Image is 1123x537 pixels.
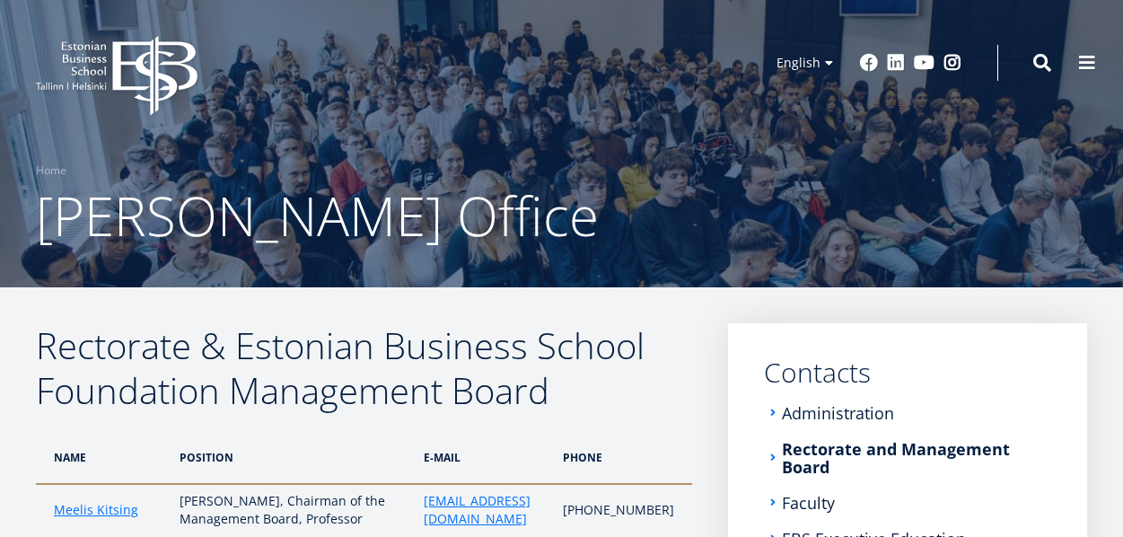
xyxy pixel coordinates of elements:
[943,54,961,72] a: Instagram
[782,404,894,422] a: Administration
[914,54,934,72] a: Youtube
[180,492,406,528] p: [PERSON_NAME], Chairman of the Management Board, Professor
[554,431,692,484] th: phone
[415,431,554,484] th: e-mail
[36,431,171,484] th: NAME
[424,492,545,528] a: [EMAIL_ADDRESS][DOMAIN_NAME]
[887,54,905,72] a: Linkedin
[860,54,878,72] a: Facebook
[36,162,66,180] a: Home
[36,179,599,252] span: [PERSON_NAME] Office
[782,494,835,512] a: Faculty
[171,431,415,484] th: POSition
[782,440,1051,476] a: Rectorate and Management Board
[764,359,1051,386] a: Contacts
[54,501,138,519] a: Meelis Kitsing
[36,323,692,413] h2: Rectorate & Estonian Business School Foundation Management Board
[563,501,674,519] p: [PHONE_NUMBER]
